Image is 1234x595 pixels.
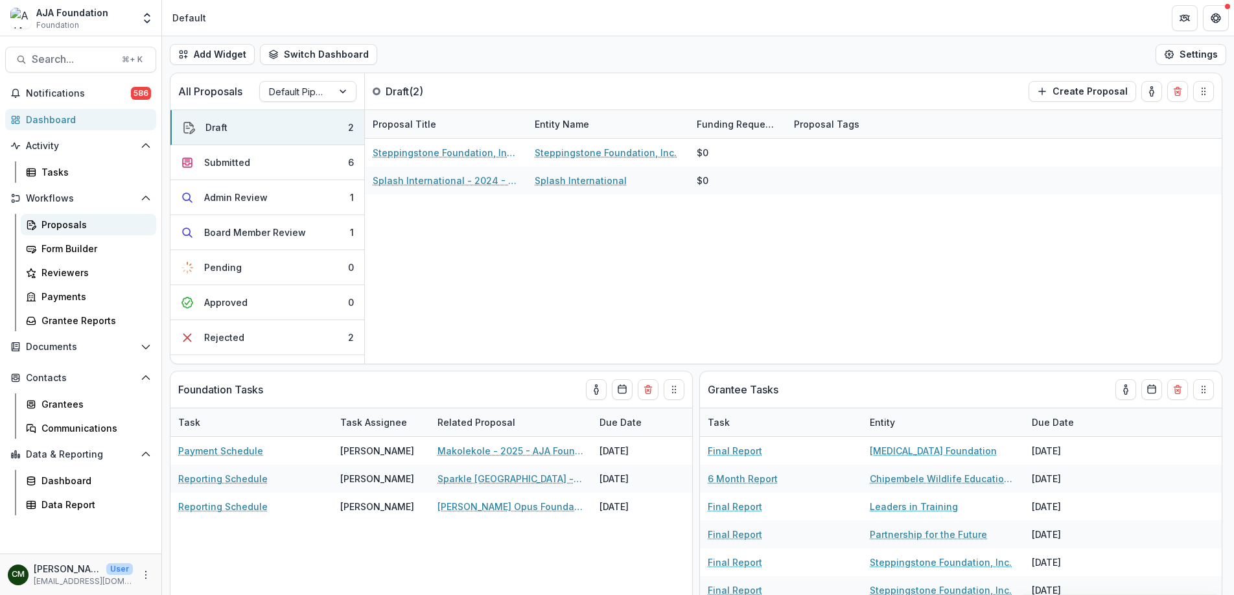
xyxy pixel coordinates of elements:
[862,408,1024,436] div: Entity
[21,161,156,183] a: Tasks
[21,310,156,331] a: Grantee Reports
[41,290,146,303] div: Payments
[138,567,154,583] button: More
[41,498,146,511] div: Data Report
[1193,81,1214,102] button: Drag
[41,314,146,327] div: Grantee Reports
[437,444,584,458] a: Makolekole - 2025 - AJA Foundation Discretionary Payment Form
[1024,520,1121,548] div: [DATE]
[870,528,987,541] a: Partnership for the Future
[26,141,135,152] span: Activity
[689,110,786,138] div: Funding Requested
[340,444,414,458] div: [PERSON_NAME]
[21,470,156,491] a: Dashboard
[41,218,146,231] div: Proposals
[350,191,354,204] div: 1
[592,408,689,436] div: Due Date
[612,379,633,400] button: Calendar
[700,408,862,436] div: Task
[1115,379,1136,400] button: toggle-assigned-to-me
[138,5,156,31] button: Open entity switcher
[1024,408,1121,436] div: Due Date
[1029,81,1136,102] button: Create Proposal
[697,174,708,187] div: $0
[697,146,708,159] div: $0
[1167,81,1188,102] button: Delete card
[26,373,135,384] span: Contacts
[204,261,242,274] div: Pending
[36,6,108,19] div: AJA Foundation
[340,472,414,485] div: [PERSON_NAME]
[106,563,133,575] p: User
[260,44,377,65] button: Switch Dashboard
[178,84,242,99] p: All Proposals
[1156,44,1226,65] button: Settings
[1193,379,1214,400] button: Drag
[527,110,689,138] div: Entity Name
[786,110,948,138] div: Proposal Tags
[41,421,146,435] div: Communications
[332,415,415,429] div: Task Assignee
[348,331,354,344] div: 2
[340,500,414,513] div: [PERSON_NAME]
[708,500,762,513] a: Final Report
[205,121,227,134] div: Draft
[365,110,527,138] div: Proposal Title
[21,238,156,259] a: Form Builder
[350,226,354,239] div: 1
[1141,81,1162,102] button: toggle-assigned-to-me
[167,8,211,27] nav: breadcrumb
[178,444,263,458] a: Payment Schedule
[21,417,156,439] a: Communications
[527,117,597,131] div: Entity Name
[170,408,332,436] div: Task
[26,193,135,204] span: Workflows
[41,397,146,411] div: Grantees
[708,528,762,541] a: Final Report
[664,379,684,400] button: Drag
[430,415,523,429] div: Related Proposal
[592,465,689,493] div: [DATE]
[170,44,255,65] button: Add Widget
[708,382,778,397] p: Grantee Tasks
[5,135,156,156] button: Open Activity
[870,444,997,458] a: [MEDICAL_DATA] Foundation
[386,84,483,99] p: Draft ( 2 )
[170,285,364,320] button: Approved0
[204,226,306,239] div: Board Member Review
[172,11,206,25] div: Default
[700,415,738,429] div: Task
[178,472,268,485] a: Reporting Schedule
[34,576,133,587] p: [EMAIL_ADDRESS][DOMAIN_NAME]
[430,408,592,436] div: Related Proposal
[170,145,364,180] button: Submitted6
[26,342,135,353] span: Documents
[41,165,146,179] div: Tasks
[5,109,156,130] a: Dashboard
[1024,493,1121,520] div: [DATE]
[21,262,156,283] a: Reviewers
[638,379,658,400] button: Delete card
[592,437,689,465] div: [DATE]
[786,117,867,131] div: Proposal Tags
[178,500,268,513] a: Reporting Schedule
[36,19,79,31] span: Foundation
[5,47,156,73] button: Search...
[41,474,146,487] div: Dashboard
[437,472,584,485] a: Sparkle [GEOGRAPHIC_DATA] - 2025 - AJA Foundation Grant Application
[204,331,244,344] div: Rejected
[41,242,146,255] div: Form Builder
[204,296,248,309] div: Approved
[708,555,762,569] a: Final Report
[21,393,156,415] a: Grantees
[870,500,958,513] a: Leaders in Training
[708,472,778,485] a: 6 Month Report
[12,570,25,579] div: Colleen McKenna
[348,261,354,274] div: 0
